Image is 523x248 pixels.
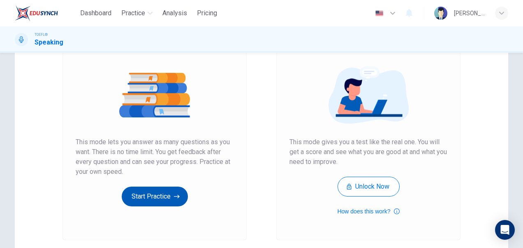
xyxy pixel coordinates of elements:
img: Profile picture [434,7,447,20]
button: Practice [118,6,156,21]
button: Analysis [159,6,190,21]
div: Open Intercom Messenger [495,220,515,240]
h1: Speaking [35,37,63,47]
span: This mode lets you answer as many questions as you want. There is no time limit. You get feedback... [76,137,234,177]
img: en [374,10,384,16]
span: Pricing [197,8,217,18]
span: Practice [121,8,145,18]
div: [PERSON_NAME] [454,8,485,18]
button: How does this work? [337,206,399,216]
button: Dashboard [77,6,115,21]
button: Unlock Now [338,177,400,197]
span: Analysis [162,8,187,18]
button: Pricing [194,6,220,21]
span: TOEFL® [35,32,48,37]
a: EduSynch logo [15,5,77,21]
span: Dashboard [80,8,111,18]
button: Start Practice [122,187,188,206]
img: EduSynch logo [15,5,58,21]
span: This mode gives you a test like the real one. You will get a score and see what you are good at a... [289,137,447,167]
